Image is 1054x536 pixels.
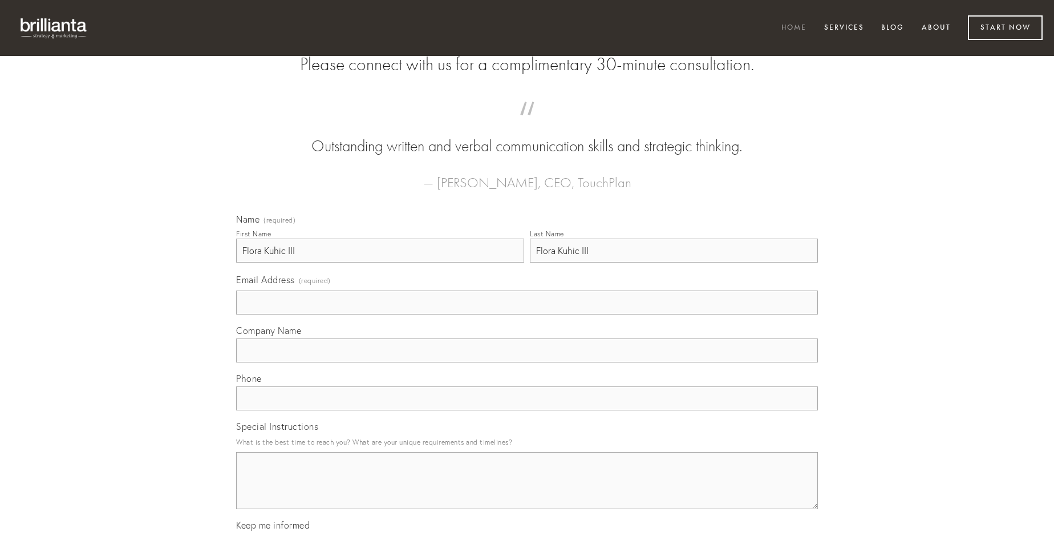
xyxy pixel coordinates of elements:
div: First Name [236,229,271,238]
span: (required) [263,217,295,224]
p: What is the best time to reach you? What are your unique requirements and timelines? [236,434,818,450]
img: brillianta - research, strategy, marketing [11,11,97,45]
a: Home [774,19,814,38]
span: (required) [299,273,331,288]
span: Email Address [236,274,295,285]
figcaption: — [PERSON_NAME], CEO, TouchPlan [254,158,800,194]
span: “ [254,113,800,135]
span: Phone [236,373,262,384]
blockquote: Outstanding written and verbal communication skills and strategic thinking. [254,113,800,158]
div: Last Name [530,229,564,238]
a: About [914,19,958,38]
span: Name [236,213,260,225]
span: Special Instructions [236,421,318,432]
span: Company Name [236,325,301,336]
h2: Please connect with us for a complimentary 30-minute consultation. [236,54,818,75]
a: Start Now [968,15,1043,40]
span: Keep me informed [236,519,310,531]
a: Blog [874,19,911,38]
a: Services [817,19,871,38]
